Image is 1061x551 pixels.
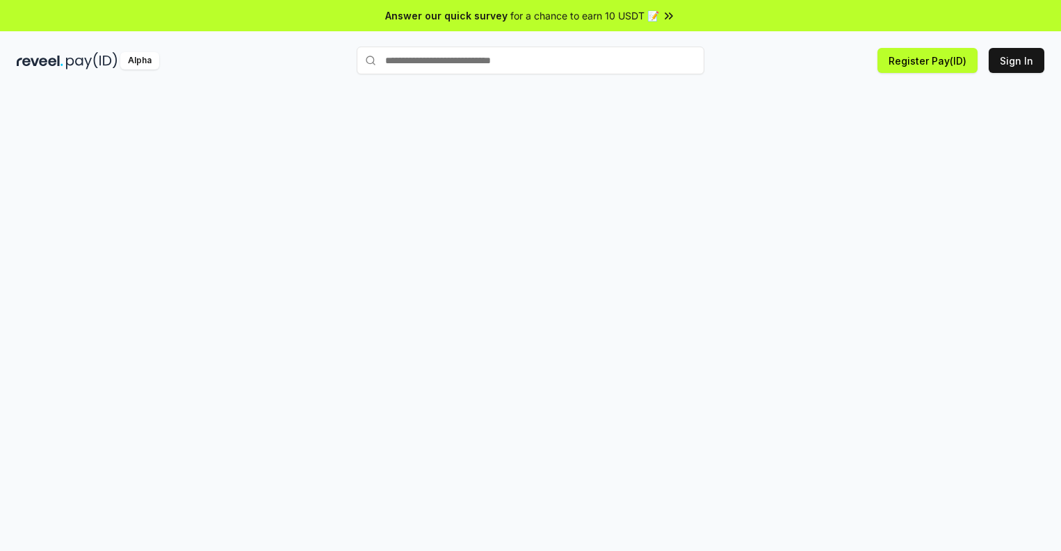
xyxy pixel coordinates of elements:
[120,52,159,69] div: Alpha
[510,8,659,23] span: for a chance to earn 10 USDT 📝
[989,48,1044,73] button: Sign In
[66,52,118,69] img: pay_id
[877,48,978,73] button: Register Pay(ID)
[17,52,63,69] img: reveel_dark
[385,8,508,23] span: Answer our quick survey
